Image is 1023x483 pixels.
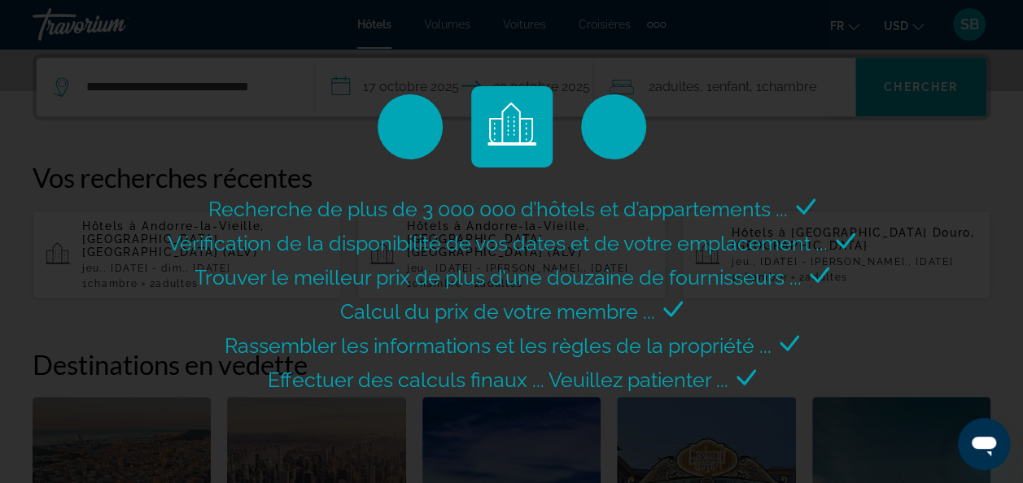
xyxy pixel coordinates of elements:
[340,299,655,324] span: Calcul du prix de votre membre ...
[208,197,788,221] span: Recherche de plus de 3 000 000 d’hôtels et d’appartements ...
[958,418,1010,470] iframe: Bouton de lancement de la fenêtre de messagerie
[195,265,802,289] span: Trouver le meilleur prix de plus d’une douzaine de fournisseurs ...
[225,333,772,358] span: Rassembler les informations et les règles de la propriété ...
[168,231,828,255] span: Vérification de la disponibilité de vos dates et de votre emplacement ...
[268,368,728,392] span: Effectuer des calculs finaux ... Veuillez patienter ...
